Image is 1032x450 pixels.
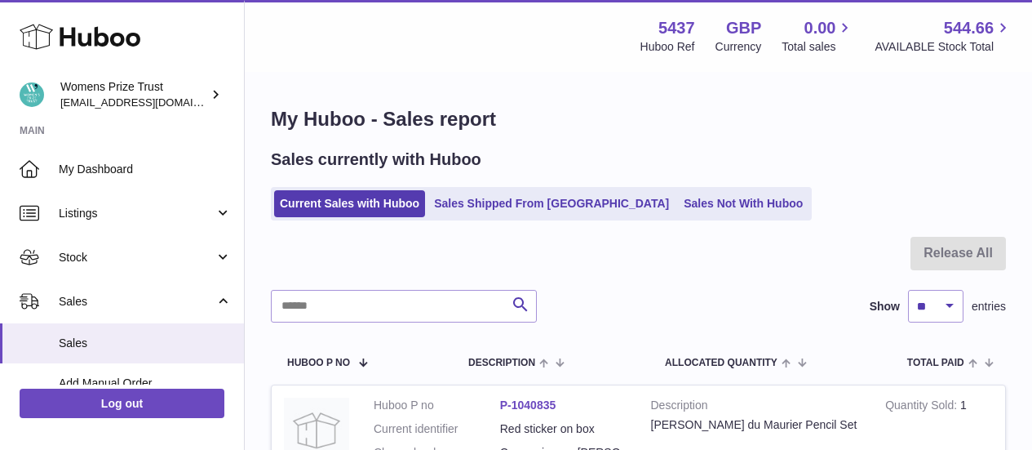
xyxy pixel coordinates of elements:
[875,39,1012,55] span: AVAILABLE Stock Total
[59,376,232,391] span: Add Manual Order
[59,206,215,221] span: Listings
[374,398,500,413] dt: Huboo P no
[287,358,350,368] span: Huboo P no
[468,358,535,368] span: Description
[678,190,808,217] a: Sales Not With Huboo
[972,299,1006,314] span: entries
[428,190,675,217] a: Sales Shipped From [GEOGRAPHIC_DATA]
[726,17,761,39] strong: GBP
[59,294,215,310] span: Sales
[885,399,960,416] strong: Quantity Sold
[59,162,232,177] span: My Dashboard
[60,96,240,109] span: [EMAIL_ADDRESS][DOMAIN_NAME]
[500,421,627,437] dd: Red sticker on box
[60,79,207,110] div: Womens Prize Trust
[875,17,1012,55] a: 544.66 AVAILABLE Stock Total
[374,421,500,437] dt: Current identifier
[658,17,695,39] strong: 5437
[640,39,695,55] div: Huboo Ref
[59,336,232,351] span: Sales
[944,17,994,39] span: 544.66
[271,106,1006,132] h1: My Huboo - Sales report
[20,389,224,418] a: Log out
[665,358,777,368] span: ALLOCATED Quantity
[59,250,215,265] span: Stock
[20,82,44,107] img: info@womensprizeforfiction.co.uk
[651,398,861,417] strong: Description
[804,17,836,39] span: 0.00
[782,17,854,55] a: 0.00 Total sales
[907,358,964,368] span: Total paid
[271,149,481,171] h2: Sales currently with Huboo
[870,299,900,314] label: Show
[715,39,762,55] div: Currency
[274,190,425,217] a: Current Sales with Huboo
[651,417,861,433] div: [PERSON_NAME] du Maurier Pencil Set
[500,399,556,412] a: P-1040835
[782,39,854,55] span: Total sales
